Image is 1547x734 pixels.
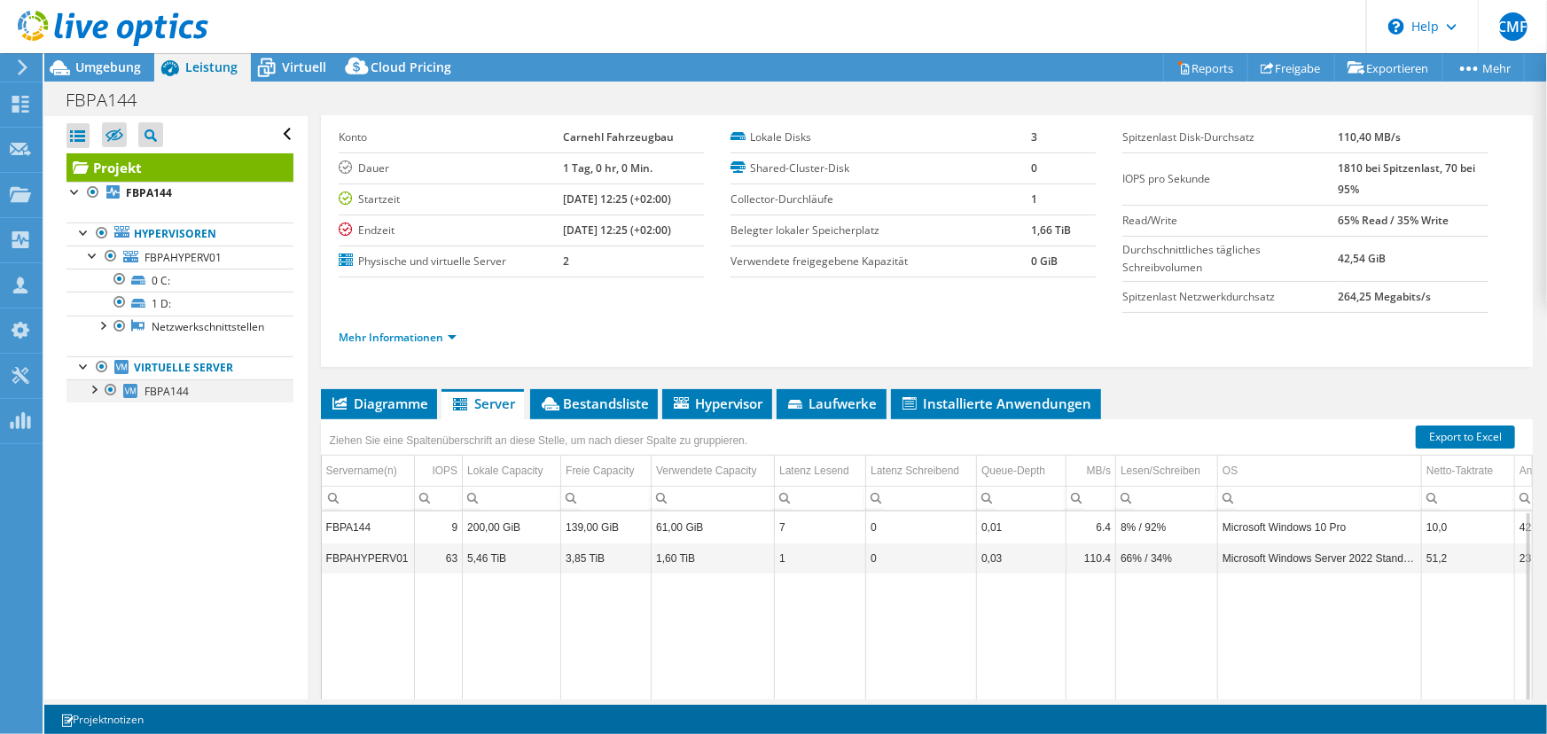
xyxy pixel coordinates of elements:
td: Column Servername(n), Value FBPAHYPERV01 [322,543,415,574]
b: 1 [1032,191,1038,207]
label: Lokale Disks [731,129,1032,146]
b: [DATE] 12:25 (+02:00) [563,223,671,238]
span: Diagramme [330,394,428,412]
td: Column Lesen/Schreiben, Value 66% / 34% [1116,543,1218,574]
td: Lesen/Schreiben Column [1116,456,1218,487]
span: Virtuell [282,59,326,75]
td: Column Freie Capacity, Filter cell [561,486,652,510]
td: Column Verwendete Capacity, Filter cell [652,486,775,510]
td: Column IOPS, Value 9 [415,511,463,543]
td: Servername(n) Column [322,456,415,487]
td: Column Latenz Schreibend, Value 0 [866,543,977,574]
span: FBPA144 [145,384,189,399]
span: FBPAHYPERV01 [145,250,222,265]
b: 42,54 GiB [1339,251,1387,266]
td: Column OS, Filter cell [1218,486,1422,510]
div: Freie Capacity [566,460,634,481]
td: Column Verwendete Capacity, Value 1,60 TiB [652,543,775,574]
div: Verwendete Capacity [656,460,756,481]
a: Projekt [66,153,293,182]
a: Virtuelle Server [66,356,293,379]
td: Verwendete Capacity Column [652,456,775,487]
div: OS [1223,460,1238,481]
label: Collector-Durchläufe [731,191,1032,208]
div: Latenz Lesend [779,460,849,481]
a: Mehr [1442,54,1525,82]
td: Column OS, Value Microsoft Windows 10 Pro [1218,511,1422,543]
b: 65% Read / 35% Write [1339,213,1449,228]
label: Shared-Cluster-Disk [731,160,1032,177]
b: Carnehl Fahrzeugbau [563,129,674,144]
a: Hypervisoren [66,223,293,246]
td: MB/s Column [1066,456,1116,487]
td: Column Verwendete Capacity, Value 61,00 GiB [652,511,775,543]
td: Column IOPS, Value 63 [415,543,463,574]
span: Hypervisor [671,394,763,412]
span: Leistung [185,59,238,75]
td: Column Netto-Taktrate, Filter cell [1422,486,1515,510]
td: Column Latenz Schreibend, Value 0 [866,511,977,543]
a: Export to Excel [1416,426,1515,449]
label: Konto [339,129,563,146]
a: FBPA144 [66,379,293,402]
td: Column Lokale Capacity, Value 5,46 TiB [463,543,561,574]
a: Projektnotizen [48,708,156,730]
td: Column Netto-Taktrate, Value 51,2 [1422,543,1515,574]
span: Umgebung [75,59,141,75]
b: 0 GiB [1032,254,1059,269]
div: Lesen/Schreiben [1121,460,1200,481]
td: Column MB/s, Filter cell [1066,486,1116,510]
td: Column Queue-Depth, Value 0,01 [977,511,1066,543]
span: Cloud Pricing [371,59,451,75]
label: Verwendete freigegebene Kapazität [731,253,1032,270]
td: Column Servername(n), Filter cell [322,486,415,510]
td: Netto-Taktrate Column [1422,456,1515,487]
b: 1810 bei Spitzenlast, 70 bei 95% [1339,160,1476,197]
td: OS Column [1218,456,1422,487]
div: Queue-Depth [981,460,1045,481]
b: 2 [563,254,569,269]
a: FBPA144 [66,182,293,205]
td: Column Queue-Depth, Value 0,03 [977,543,1066,574]
a: 1 D: [66,292,293,315]
b: 3 [1032,129,1038,144]
label: Durchschnittliches tägliches Schreibvolumen [1122,241,1338,277]
a: FBPAHYPERV01 [66,246,293,269]
label: Spitzenlast Disk-Durchsatz [1122,129,1338,146]
label: Dauer [339,160,563,177]
td: Column OS, Value Microsoft Windows Server 2022 Standard [1218,543,1422,574]
span: Server [450,394,515,412]
span: Laufwerke [785,394,878,412]
div: Latenz Schreibend [871,460,959,481]
div: MB/s [1087,460,1111,481]
td: Latenz Schreibend Column [866,456,977,487]
a: 0 C: [66,269,293,292]
td: Column Latenz Schreibend, Filter cell [866,486,977,510]
td: Column Latenz Lesend, Value 7 [775,511,866,543]
a: Mehr Informationen [339,330,457,345]
b: 1 Tag, 0 hr, 0 Min. [563,160,652,176]
td: Column Latenz Lesend, Filter cell [775,486,866,510]
span: CMF [1499,12,1527,41]
td: Column Latenz Lesend, Value 1 [775,543,866,574]
div: IOPS [432,460,457,481]
div: Netto-Taktrate [1426,460,1493,481]
label: Spitzenlast Netzwerkdurchsatz [1122,288,1338,306]
a: Reports [1163,54,1248,82]
b: 0 [1032,160,1038,176]
td: Column Netto-Taktrate, Value 10,0 [1422,511,1515,543]
a: Freigabe [1247,54,1335,82]
label: Endzeit [339,222,563,239]
td: Queue-Depth Column [977,456,1066,487]
label: Read/Write [1122,212,1338,230]
td: Column Lesen/Schreiben, Value 8% / 92% [1116,511,1218,543]
b: FBPA144 [126,185,172,200]
div: Servername(n) [326,460,397,481]
td: Column Freie Capacity, Value 3,85 TiB [561,543,652,574]
td: IOPS Column [415,456,463,487]
td: Column MB/s, Value 110.4 [1066,543,1116,574]
td: Column MB/s, Value 6.4 [1066,511,1116,543]
td: Column Lesen/Schreiben, Filter cell [1116,486,1218,510]
span: Bestandsliste [539,394,649,412]
svg: \n [1388,19,1404,35]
